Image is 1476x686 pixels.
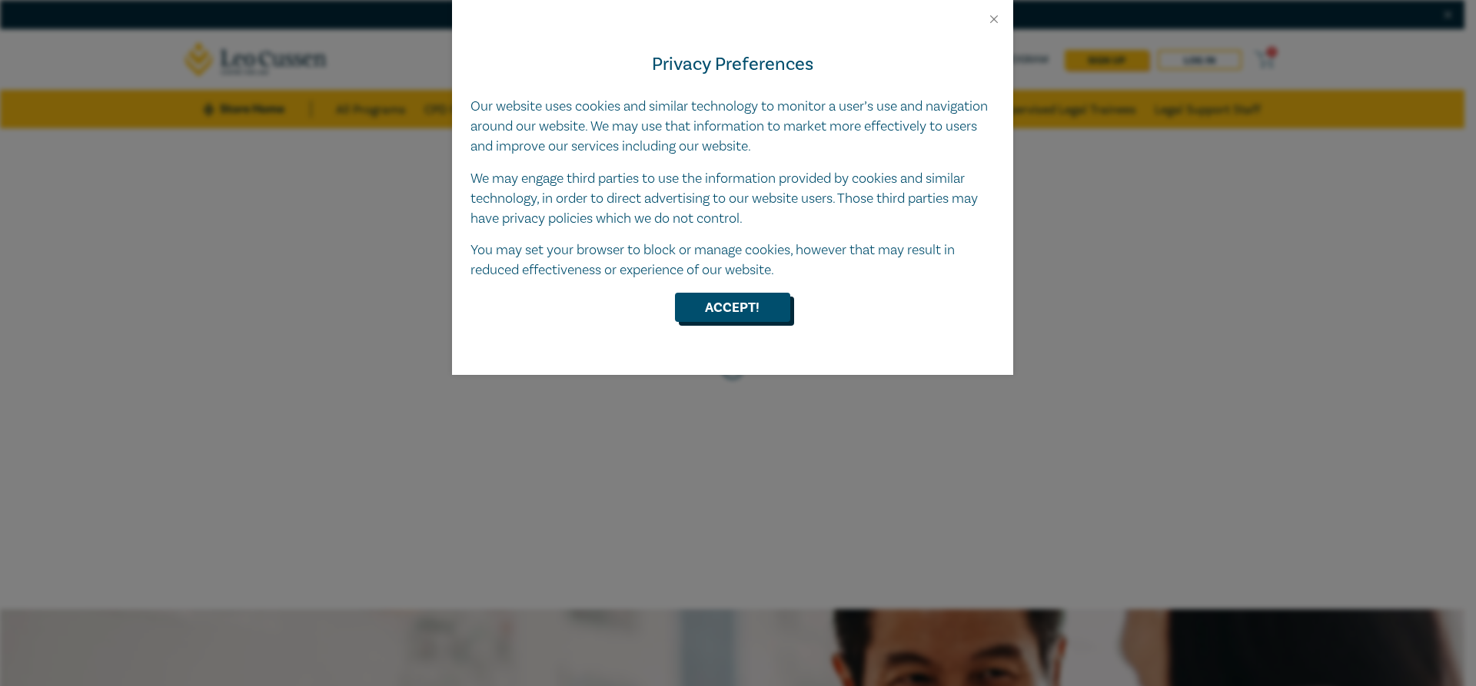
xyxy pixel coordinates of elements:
[470,97,995,157] p: Our website uses cookies and similar technology to monitor a user’s use and navigation around our...
[470,51,995,78] h4: Privacy Preferences
[987,12,1001,26] button: Close
[470,169,995,229] p: We may engage third parties to use the information provided by cookies and similar technology, in...
[470,240,995,280] p: You may set your browser to block or manage cookies, however that may result in reduced effective...
[675,293,790,322] button: Accept!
